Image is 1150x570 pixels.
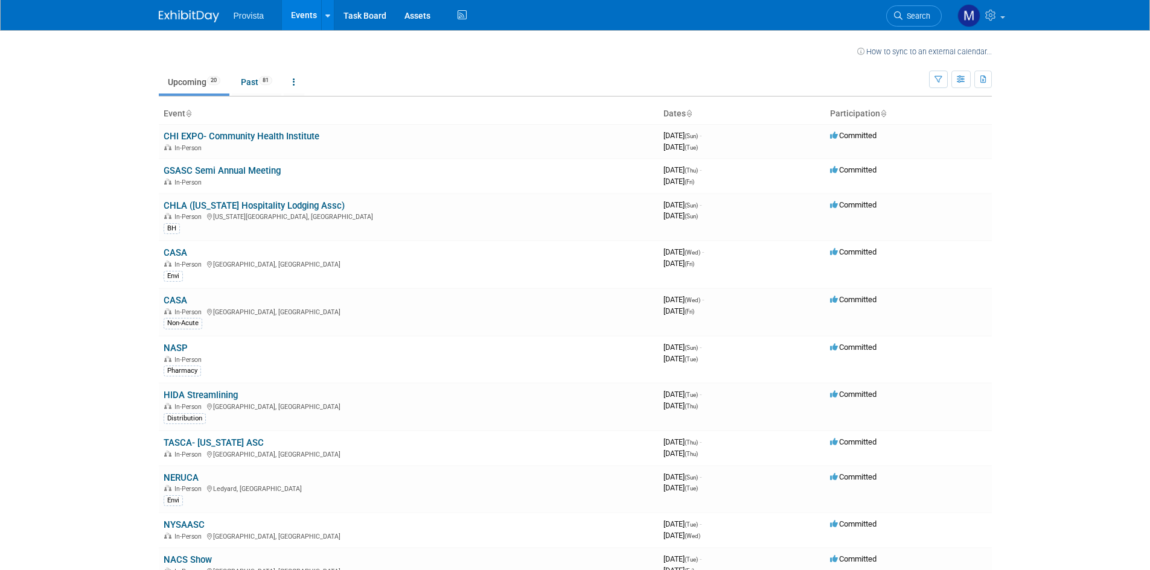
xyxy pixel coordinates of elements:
a: CASA [164,295,187,306]
span: 81 [259,76,272,85]
div: [GEOGRAPHIC_DATA], [GEOGRAPHIC_DATA] [164,449,654,458]
span: [DATE] [663,177,694,186]
div: [GEOGRAPHIC_DATA], [GEOGRAPHIC_DATA] [164,531,654,540]
span: In-Person [174,179,205,186]
span: In-Person [174,533,205,540]
img: In-Person Event [164,213,171,219]
span: (Wed) [685,249,700,256]
th: Event [159,104,659,124]
div: Pharmacy [164,366,201,376]
span: In-Person [174,261,205,268]
div: BH [164,223,180,234]
span: (Thu) [685,167,698,174]
img: Mitchell Bowman [957,4,980,27]
span: [DATE] [663,259,694,268]
a: Sort by Start Date [686,109,692,118]
span: Committed [830,165,877,174]
span: (Sun) [685,213,698,220]
span: Committed [830,247,877,256]
a: NERUCA [164,472,199,483]
span: (Sun) [685,344,698,351]
span: 20 [207,76,220,85]
span: Committed [830,472,877,481]
img: In-Person Event [164,179,171,185]
span: In-Person [174,144,205,152]
span: [DATE] [663,354,698,363]
span: [DATE] [663,211,698,220]
span: - [700,554,701,563]
div: [GEOGRAPHIC_DATA], [GEOGRAPHIC_DATA] [164,306,654,316]
div: Envi [164,495,183,506]
div: [GEOGRAPHIC_DATA], [GEOGRAPHIC_DATA] [164,401,654,411]
div: Non-Acute [164,318,202,329]
span: In-Person [174,213,205,221]
span: (Thu) [685,439,698,446]
span: [DATE] [663,483,698,492]
div: Ledyard, [GEOGRAPHIC_DATA] [164,483,654,493]
div: [US_STATE][GEOGRAPHIC_DATA], [GEOGRAPHIC_DATA] [164,211,654,221]
span: (Sun) [685,474,698,481]
span: Committed [830,295,877,304]
span: [DATE] [663,306,694,315]
img: In-Person Event [164,308,171,314]
a: Past81 [232,71,281,93]
th: Dates [659,104,825,124]
a: NACS Show [164,554,212,565]
a: CHI EXPO- Community Health Institute [164,131,319,142]
img: In-Person Event [164,485,171,491]
span: Committed [830,519,877,528]
a: HIDA Streamlining [164,390,238,401]
span: - [702,295,704,304]
span: - [700,519,701,528]
a: Sort by Participation Type [880,109,886,118]
span: (Tue) [685,485,698,492]
span: (Tue) [685,356,698,363]
a: Sort by Event Name [185,109,191,118]
a: How to sync to an external calendar... [857,47,992,56]
span: In-Person [174,308,205,316]
span: (Tue) [685,556,698,563]
a: Search [886,5,942,27]
span: (Wed) [685,533,700,539]
span: [DATE] [663,449,698,458]
span: [DATE] [663,401,698,410]
span: [DATE] [663,531,700,540]
span: [DATE] [663,142,698,151]
span: (Tue) [685,391,698,398]
span: - [700,200,701,209]
span: Committed [830,390,877,399]
span: Search [902,11,930,21]
a: NASP [164,343,188,353]
span: - [700,390,701,399]
span: - [700,165,701,174]
span: [DATE] [663,295,704,304]
span: (Fri) [685,308,694,315]
a: TASCA- [US_STATE] ASC [164,437,264,448]
span: [DATE] [663,390,701,399]
span: [DATE] [663,554,701,563]
span: [DATE] [663,247,704,256]
img: In-Person Event [164,403,171,409]
a: CHLA ([US_STATE] Hospitality Lodging Assc) [164,200,345,211]
a: Upcoming20 [159,71,229,93]
span: (Tue) [685,521,698,528]
span: [DATE] [663,165,701,174]
span: - [700,437,701,446]
a: GSASC Semi Annual Meeting [164,165,281,176]
a: CASA [164,247,187,258]
span: - [700,131,701,140]
span: [DATE] [663,437,701,446]
span: - [700,472,701,481]
span: (Fri) [685,179,694,185]
span: In-Person [174,451,205,458]
img: ExhibitDay [159,10,219,22]
span: - [702,247,704,256]
span: In-Person [174,485,205,493]
span: [DATE] [663,343,701,352]
th: Participation [825,104,992,124]
span: (Wed) [685,297,700,303]
span: [DATE] [663,131,701,140]
img: In-Person Event [164,533,171,539]
div: [GEOGRAPHIC_DATA], [GEOGRAPHIC_DATA] [164,259,654,268]
span: (Sun) [685,202,698,209]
